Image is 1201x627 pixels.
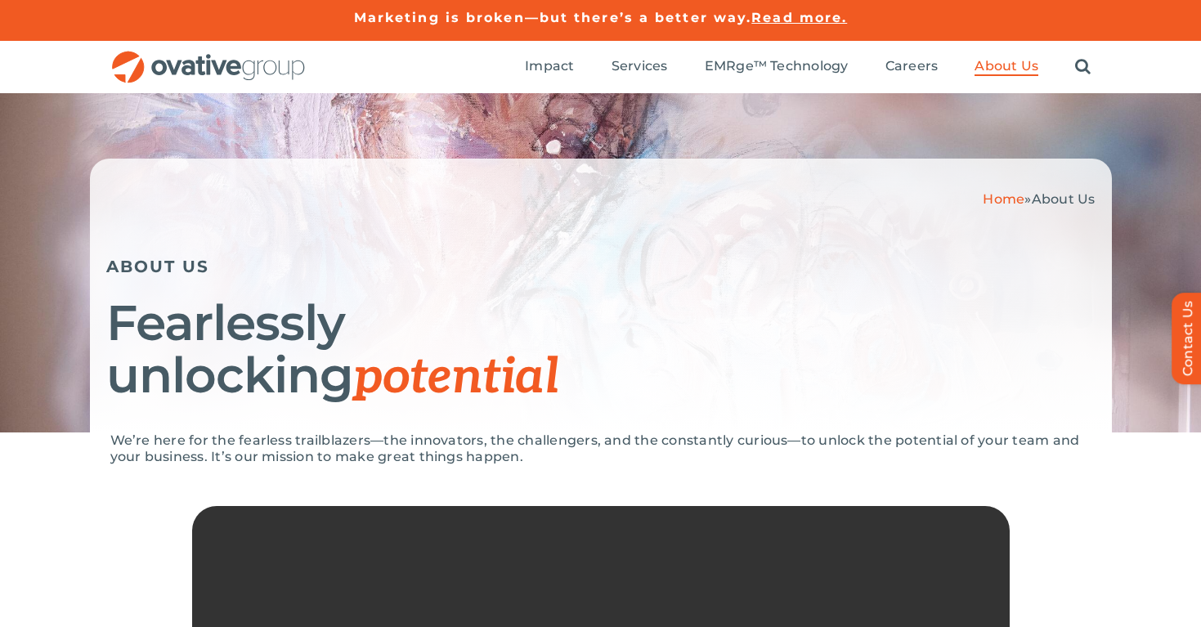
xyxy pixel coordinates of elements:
a: Impact [525,58,574,76]
p: We’re here for the fearless trailblazers—the innovators, the challengers, and the constantly curi... [110,432,1091,465]
a: Careers [885,58,939,76]
span: Careers [885,58,939,74]
span: Impact [525,58,574,74]
span: EMRge™ Technology [705,58,849,74]
a: Read more. [751,10,847,25]
a: Services [612,58,668,76]
a: Marketing is broken—but there’s a better way. [354,10,752,25]
h1: Fearlessly unlocking [106,297,1096,404]
span: Services [612,58,668,74]
span: About Us [1032,191,1096,207]
a: Search [1075,58,1091,76]
h5: ABOUT US [106,257,1096,276]
nav: Menu [525,41,1091,93]
a: OG_Full_horizontal_RGB [110,49,307,65]
span: potential [353,348,558,407]
a: About Us [975,58,1038,76]
span: » [983,191,1095,207]
a: Home [983,191,1024,207]
a: EMRge™ Technology [705,58,849,76]
span: About Us [975,58,1038,74]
